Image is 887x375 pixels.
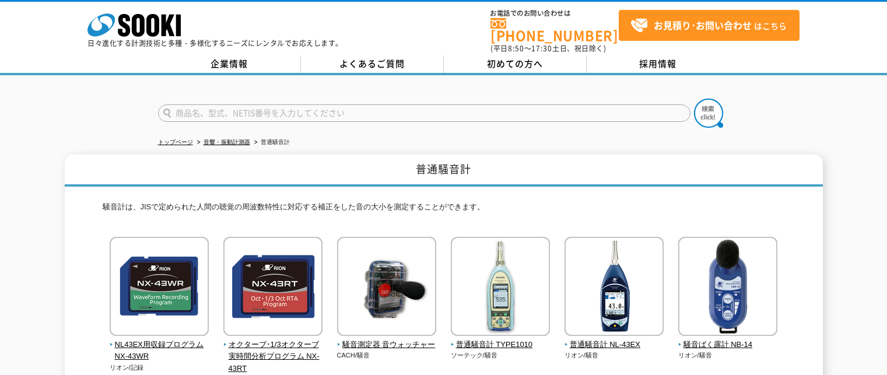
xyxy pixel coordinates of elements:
a: よくあるご質問 [301,55,444,73]
span: (平日 ～ 土日、祝日除く) [490,43,606,54]
span: 17:30 [531,43,552,54]
strong: お見積り･お問い合わせ [654,18,752,32]
img: 騒音ばく露計 NB-14 [678,237,777,339]
img: NL43EX用収録プログラム NX-43WR [110,237,209,339]
img: btn_search.png [694,99,723,128]
p: リオン/騒音 [678,351,778,360]
img: 騒音測定器 音ウォッチャー [337,237,436,339]
p: 騒音計は、JISで定められた人間の聴覚の周波数特性に対応する補正をした音の大小を測定することができます。 [103,201,785,219]
p: ソーテック/騒音 [451,351,551,360]
span: 騒音測定器 音ウォッチャー [337,339,437,351]
img: 普通騒音計 TYPE1010 [451,237,550,339]
img: オクターブ･1/3オクターブ実時間分析プログラム NX-43RT [223,237,322,339]
span: NL43EX用収録プログラム NX-43WR [110,339,209,363]
a: オクターブ･1/3オクターブ実時間分析プログラム NX-43RT [223,328,323,375]
span: 8:50 [508,43,524,54]
p: リオン/記録 [110,363,209,373]
a: [PHONE_NUMBER] [490,18,619,42]
a: お見積り･お問い合わせはこちら [619,10,800,41]
a: 騒音測定器 音ウォッチャー [337,328,437,351]
a: 普通騒音計 NL-43EX [565,328,664,351]
a: NL43EX用収録プログラム NX-43WR [110,328,209,363]
a: 企業情報 [158,55,301,73]
span: はこちら [630,17,787,34]
a: 音響・振動計測器 [204,139,250,145]
span: 普通騒音計 TYPE1010 [451,339,551,351]
span: 普通騒音計 NL-43EX [565,339,664,351]
h1: 普通騒音計 [65,155,823,187]
img: 普通騒音計 NL-43EX [565,237,664,339]
p: 日々進化する計測技術と多種・多様化するニーズにレンタルでお応えします。 [87,40,343,47]
p: リオン/騒音 [565,351,664,360]
span: 騒音ばく露計 NB-14 [678,339,778,351]
span: 初めての方へ [487,57,543,70]
span: お電話でのお問い合わせは [490,10,619,17]
a: トップページ [158,139,193,145]
a: 騒音ばく露計 NB-14 [678,328,778,351]
input: 商品名、型式、NETIS番号を入力してください [158,104,690,122]
a: 初めての方へ [444,55,587,73]
span: オクターブ･1/3オクターブ実時間分析プログラム NX-43RT [223,339,323,375]
p: CACH/騒音 [337,351,437,360]
a: 採用情報 [587,55,730,73]
li: 普通騒音計 [252,136,290,149]
a: 普通騒音計 TYPE1010 [451,328,551,351]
